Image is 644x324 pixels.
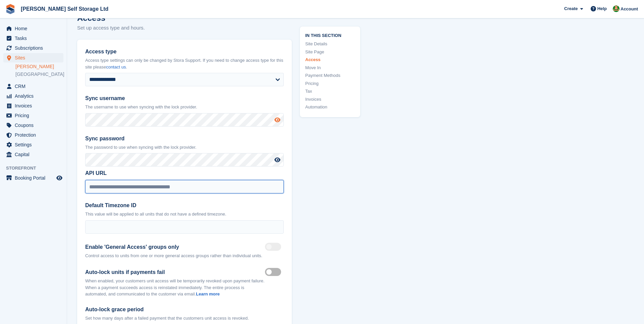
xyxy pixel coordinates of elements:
a: Payment Methods [305,72,355,79]
img: stora-icon-8386f47178a22dfd0bd8f6a31ec36ba5ce8667c1dd55bd0f319d3a0aa187defe.svg [5,4,15,14]
a: [PERSON_NAME] Self Storage Ltd [18,3,111,14]
span: Settings [15,140,55,149]
span: Capital [15,150,55,159]
a: menu [3,140,63,149]
span: Home [15,24,55,33]
span: Pricing [15,111,55,120]
span: CRM [15,82,55,91]
p: Set up access type and hours. [77,24,292,32]
a: Access [305,56,355,63]
span: Invoices [15,101,55,110]
a: menu [3,150,63,159]
label: Default Timezone ID [85,201,284,210]
label: Auto lock on [265,272,284,273]
a: menu [3,24,63,33]
label: Access type [85,48,284,56]
span: Sites [15,53,55,62]
span: Analytics [15,91,55,101]
a: menu [3,121,63,130]
label: Sync password [85,135,284,143]
a: contact us [106,64,126,70]
span: Subscriptions [15,43,55,53]
a: menu [3,101,63,110]
a: Move In [305,64,355,71]
a: Site Details [305,41,355,47]
a: [GEOGRAPHIC_DATA] [15,71,63,78]
p: This value will be applied to all units that do not have a defined timezone. [85,211,284,218]
a: Automation [305,104,355,110]
a: Preview store [55,174,63,182]
p: When enabled, your customers unit access will be temporarily revoked upon payment failure. When a... [85,278,265,297]
span: Tasks [15,34,55,43]
img: Joshua Wild [613,5,620,12]
p: Set how many days after a failed payment that the customers unit access is revoked. [85,315,284,322]
a: Site Page [305,48,355,55]
a: Invoices [305,96,355,102]
a: menu [3,43,63,53]
span: Create [564,5,578,12]
a: menu [3,34,63,43]
a: menu [3,130,63,140]
span: Storefront [6,165,67,172]
span: Booking Portal [15,173,55,183]
label: Auto-lock units if payments fail [85,268,265,276]
span: Protection [15,130,55,140]
a: menu [3,82,63,91]
a: menu [3,173,63,183]
a: menu [3,91,63,101]
p: Access type settings can only be changed by Stora Support. If you need to change access type for ... [85,57,284,70]
p: The username to use when syncing with the lock provider. [85,104,284,110]
label: Sync username [85,94,284,102]
span: Coupons [15,121,55,130]
a: Learn more [196,291,220,296]
p: The password to use when syncing with the lock provider. [85,144,284,151]
span: Account [621,6,638,12]
a: menu [3,111,63,120]
a: menu [3,53,63,62]
p: Control access to units from one or more general access groups rather than individual units. [85,252,262,259]
label: Auto-lock grace period [85,306,284,314]
label: API URL [85,169,284,177]
a: [PERSON_NAME] [15,63,63,70]
span: Help [597,5,607,12]
a: Tax [305,88,355,95]
a: Pricing [305,80,355,87]
span: In this section [305,32,355,38]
